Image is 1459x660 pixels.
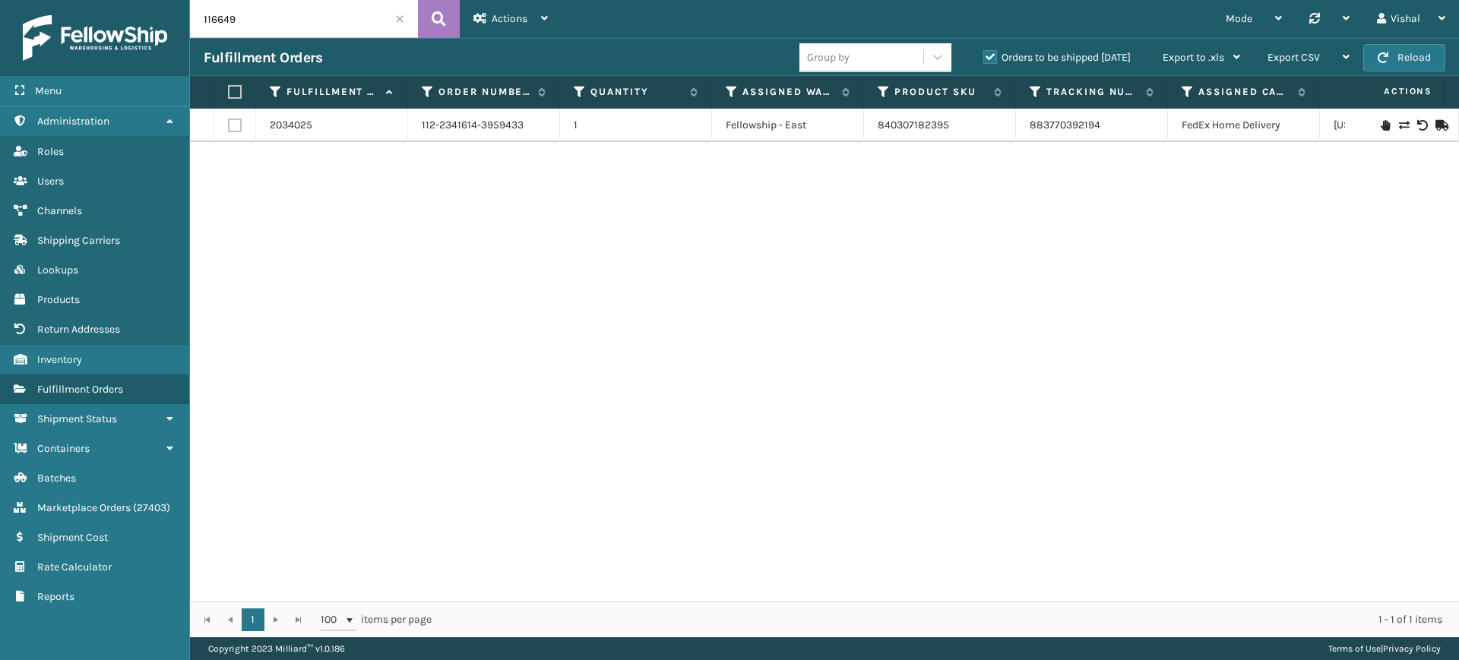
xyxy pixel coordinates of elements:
[37,145,64,158] span: Roles
[1336,79,1442,104] span: Actions
[37,501,131,514] span: Marketplace Orders
[878,118,949,131] a: 840307182395
[133,501,170,514] span: ( 27403 )
[1168,109,1320,142] td: FedEx Home Delivery
[1268,51,1320,64] span: Export CSV
[321,612,343,627] span: 100
[37,175,64,188] span: Users
[590,85,682,99] label: Quantity
[807,49,850,65] div: Group by
[492,12,527,25] span: Actions
[1198,85,1290,99] label: Assigned Carrier Service
[1363,44,1445,71] button: Reload
[1030,118,1100,131] a: 883770392194
[37,115,109,128] span: Administration
[208,637,345,660] p: Copyright 2023 Milliard™ v 1.0.186
[894,85,986,99] label: Product SKU
[422,118,524,133] a: 112-2341614-3959433
[1381,120,1390,131] i: On Hold
[37,353,82,366] span: Inventory
[1417,120,1426,131] i: Void Label
[270,118,312,133] a: 2034025
[23,15,167,61] img: logo
[1226,12,1252,25] span: Mode
[1328,637,1441,660] div: |
[37,383,123,396] span: Fulfillment Orders
[37,561,112,573] span: Rate Calculator
[712,109,864,142] td: Fellowship - East
[453,612,1442,627] div: 1 - 1 of 1 items
[37,323,120,336] span: Return Addresses
[37,234,120,247] span: Shipping Carriers
[204,49,322,67] h3: Fulfillment Orders
[560,109,712,142] td: 1
[1399,120,1408,131] i: Change shipping
[37,204,82,217] span: Channels
[37,264,78,276] span: Lookups
[1046,85,1138,99] label: Tracking Number
[37,412,117,425] span: Shipment Status
[1163,51,1224,64] span: Export to .xls
[742,85,834,99] label: Assigned Warehouse
[37,442,90,455] span: Containers
[1383,643,1441,654] a: Privacy Policy
[1435,120,1445,131] i: Mark as Shipped
[37,472,76,485] span: Batches
[983,51,1131,64] label: Orders to be shipped [DATE]
[37,293,80,306] span: Products
[35,84,62,97] span: Menu
[37,590,74,603] span: Reports
[286,85,378,99] label: Fulfillment Order Id
[37,531,108,544] span: Shipment Cost
[321,608,432,631] span: items per page
[438,85,530,99] label: Order Number
[242,608,264,631] a: 1
[1328,643,1381,654] a: Terms of Use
